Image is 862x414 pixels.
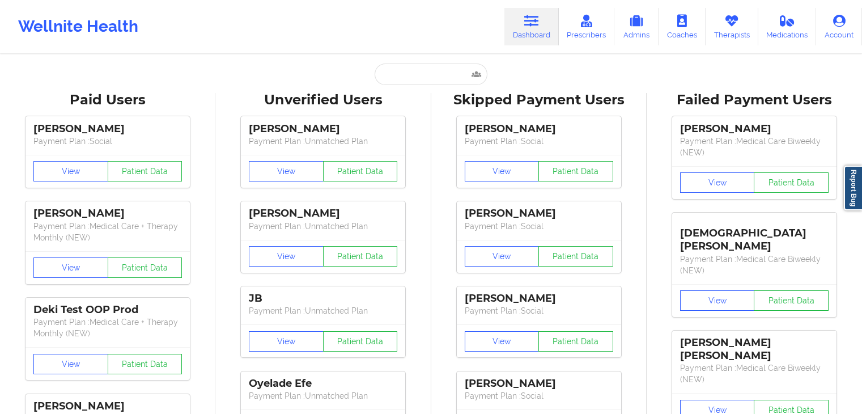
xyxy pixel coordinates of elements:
button: View [33,161,108,181]
p: Payment Plan : Unmatched Plan [249,390,397,402]
button: Patient Data [323,331,398,352]
button: Patient Data [538,161,613,181]
button: View [680,172,755,193]
div: Unverified Users [223,91,423,109]
div: [DEMOGRAPHIC_DATA][PERSON_NAME] [680,218,829,253]
div: [PERSON_NAME] [465,292,613,305]
a: Therapists [706,8,758,45]
p: Payment Plan : Unmatched Plan [249,136,397,147]
div: [PERSON_NAME] [33,400,182,413]
button: View [680,290,755,311]
button: Patient Data [323,161,398,181]
div: Oyelade Efe [249,377,397,390]
p: Payment Plan : Medical Care Biweekly (NEW) [680,254,829,276]
p: Payment Plan : Medical Care Biweekly (NEW) [680,136,829,158]
div: Skipped Payment Users [439,91,639,109]
button: Patient Data [538,246,613,267]
div: [PERSON_NAME] [33,122,182,136]
button: View [249,331,324,352]
button: Patient Data [538,331,613,352]
button: Patient Data [108,161,182,181]
a: Account [816,8,862,45]
p: Payment Plan : Social [33,136,182,147]
div: [PERSON_NAME] [PERSON_NAME] [680,336,829,362]
a: Coaches [659,8,706,45]
div: JB [249,292,397,305]
button: View [33,257,108,278]
p: Payment Plan : Unmatched Plan [249,221,397,232]
button: View [465,161,540,181]
p: Payment Plan : Unmatched Plan [249,305,397,316]
p: Payment Plan : Social [465,305,613,316]
div: [PERSON_NAME] [249,207,397,220]
button: Patient Data [108,354,182,374]
button: View [249,246,324,267]
p: Payment Plan : Social [465,136,613,147]
div: Failed Payment Users [655,91,854,109]
button: View [465,331,540,352]
button: Patient Data [754,172,829,193]
button: View [33,354,108,374]
a: Admins [614,8,659,45]
p: Payment Plan : Social [465,221,613,232]
button: View [249,161,324,181]
div: [PERSON_NAME] [465,122,613,136]
div: Paid Users [8,91,207,109]
p: Payment Plan : Social [465,390,613,402]
div: [PERSON_NAME] [465,207,613,220]
div: Deki Test OOP Prod [33,303,182,316]
a: Dashboard [504,8,559,45]
p: Payment Plan : Medical Care + Therapy Monthly (NEW) [33,316,182,339]
p: Payment Plan : Medical Care + Therapy Monthly (NEW) [33,221,182,243]
div: [PERSON_NAME] [680,122,829,136]
a: Prescribers [559,8,615,45]
button: View [465,246,540,267]
a: Report Bug [844,166,862,210]
button: Patient Data [754,290,829,311]
div: [PERSON_NAME] [33,207,182,220]
button: Patient Data [323,246,398,267]
button: Patient Data [108,257,182,278]
p: Payment Plan : Medical Care Biweekly (NEW) [680,362,829,385]
div: [PERSON_NAME] [465,377,613,390]
div: [PERSON_NAME] [249,122,397,136]
a: Medications [758,8,817,45]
